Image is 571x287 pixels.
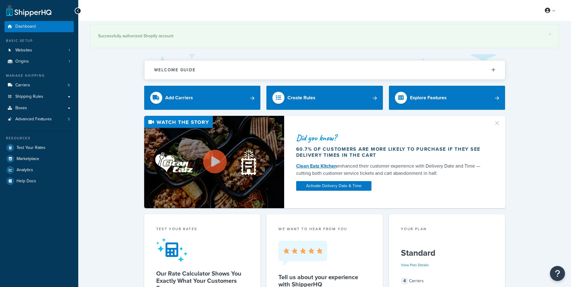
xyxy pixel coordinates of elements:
h2: Welcome Guide [154,68,196,72]
a: Analytics [5,165,74,175]
span: Advanced Features [15,117,52,122]
a: Help Docs [5,176,74,187]
span: Help Docs [17,179,36,184]
a: View Plan Details [401,262,429,268]
span: 1 [69,48,70,53]
span: Carriers [15,83,30,88]
span: Shipping Rules [15,94,43,99]
li: Carriers [5,80,74,91]
a: Marketplace [5,153,74,164]
a: Websites1 [5,45,74,56]
h5: Standard [401,248,493,258]
span: Marketplace [17,156,39,162]
div: Manage Shipping [5,73,74,78]
a: Advanced Features3 [5,114,74,125]
span: Websites [15,48,32,53]
span: Origins [15,59,29,64]
a: Clean Eatz Kitchen [296,162,337,169]
span: Test Your Rates [17,145,45,150]
span: Dashboard [15,24,36,29]
a: Dashboard [5,21,74,32]
a: Add Carriers [144,86,261,110]
div: 60.7% of customers are more likely to purchase if they see delivery times in the cart [296,146,486,158]
div: Explore Features [410,94,447,102]
button: Welcome Guide [144,60,505,79]
span: Boxes [15,106,27,111]
a: Shipping Rules [5,91,74,102]
a: × [549,32,551,37]
a: Create Rules [266,86,383,110]
span: 5 [68,83,70,88]
div: Your Plan [401,226,493,233]
div: Basic Setup [5,38,74,43]
img: Video thumbnail [144,116,284,208]
li: Origins [5,56,74,67]
li: Advanced Features [5,114,74,125]
a: Activate Delivery Date & Time [296,181,371,191]
p: we want to hear from you [278,226,371,232]
div: enhanced their customer experience with Delivery Date and Time — cutting both customer service ti... [296,162,486,177]
span: 3 [68,117,70,122]
span: 1 [69,59,70,64]
div: Carriers [401,277,493,285]
div: Did you know? [296,134,486,142]
span: Analytics [17,168,33,173]
span: 4 [401,277,408,285]
div: Add Carriers [165,94,193,102]
div: Create Rules [287,94,315,102]
div: Successfully authorized Shopify account [98,32,551,40]
a: Origins1 [5,56,74,67]
li: Websites [5,45,74,56]
a: Explore Features [389,86,505,110]
a: Boxes [5,103,74,114]
a: Carriers5 [5,80,74,91]
div: Test your rates [156,226,249,233]
div: Resources [5,136,74,141]
a: Test Your Rates [5,142,74,153]
button: Open Resource Center [550,266,565,281]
